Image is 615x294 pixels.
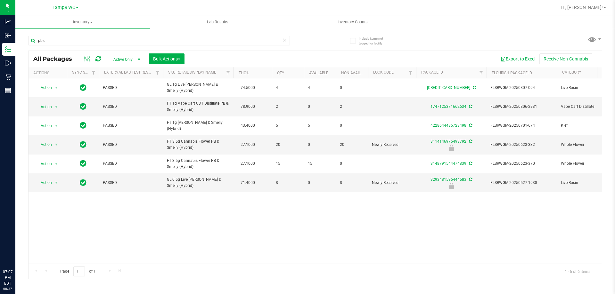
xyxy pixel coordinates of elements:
span: select [53,159,61,168]
a: 1747125371662634 [430,104,466,109]
span: 8 [276,180,300,186]
span: Sync from Compliance System [472,85,476,90]
span: Bulk Actions [153,56,180,61]
span: Inventory Counts [329,19,376,25]
span: PASSED [103,104,159,110]
inline-svg: Retail [5,74,11,80]
span: 0 [340,85,364,91]
a: Filter [223,67,234,78]
span: select [53,102,61,111]
div: Actions [33,71,64,75]
span: 0 [308,104,332,110]
span: FT 3.5g Cannabis Flower PB & Smelly (Hybrid) [167,158,230,170]
a: Sku Retail Display Name [168,70,216,75]
span: 2 [276,104,300,110]
span: Action [35,159,52,168]
span: 0 [308,142,332,148]
span: 5 [276,123,300,129]
a: Filter [476,67,487,78]
inline-svg: Outbound [5,60,11,66]
span: FLSRWGM-20250806-2931 [490,104,553,110]
iframe: Resource center [6,243,26,262]
input: Search Package ID, Item Name, SKU, Lot or Part Number... [28,36,290,45]
a: External Lab Test Result [104,70,154,75]
a: Inventory [15,15,150,29]
span: 71.4000 [237,178,258,187]
a: [CREDIT_CARD_NUMBER] [427,85,470,90]
span: 74.5000 [237,83,258,92]
span: Clear [282,36,287,44]
a: THC% [239,71,249,75]
span: Kief [561,123,609,129]
span: 43.4000 [237,121,258,130]
span: Action [35,102,52,111]
a: Flourish Package ID [492,71,532,75]
span: 5 [308,123,332,129]
span: 0 [340,161,364,167]
span: Action [35,140,52,149]
a: Package ID [421,70,443,75]
span: select [53,140,61,149]
span: PASSED [103,180,159,186]
button: Bulk Actions [149,53,184,64]
span: Action [35,121,52,130]
a: Category [562,70,581,75]
span: Live Rosin [561,85,609,91]
inline-svg: Inventory [5,46,11,52]
span: Sync from Compliance System [468,161,472,166]
span: Sync from Compliance System [468,139,472,144]
a: Sync Status [72,70,97,75]
span: All Packages [33,55,78,62]
span: select [53,178,61,187]
span: Lab Results [198,19,237,25]
span: 27.1000 [237,140,258,149]
span: In Sync [80,140,86,149]
span: In Sync [80,121,86,130]
input: 1 [73,266,85,276]
span: PASSED [103,85,159,91]
span: FLSRWGM-20250807-094 [490,85,553,91]
p: 07:07 PM EDT [3,269,12,286]
a: 3148791544474839 [430,161,466,166]
button: Receive Non-Cannabis [539,53,592,64]
inline-svg: Reports [5,87,11,94]
span: 8 [340,180,364,186]
span: select [53,83,61,92]
span: 20 [276,142,300,148]
a: Filter [152,67,163,78]
span: In Sync [80,83,86,92]
span: PASSED [103,123,159,129]
span: 4 [276,85,300,91]
a: Filter [406,67,416,78]
span: Hi, [PERSON_NAME]! [561,5,603,10]
span: In Sync [80,178,86,187]
span: PASSED [103,161,159,167]
span: Newly Received [372,142,412,148]
span: GL 1g Live [PERSON_NAME] & Smelly (Hybrid) [167,82,230,94]
span: 4 [308,85,332,91]
a: Filter [88,67,99,78]
span: Sync from Compliance System [468,104,472,109]
span: FT 1g Vape Cart CDT Distillate PB & Smelly (Hybrid) [167,100,230,113]
a: 4228644486723498 [430,123,466,128]
span: 1 - 6 of 6 items [560,266,595,276]
span: Include items not tagged for facility [359,36,391,46]
span: Live Rosin [561,180,609,186]
span: select [53,121,61,130]
span: In Sync [80,102,86,111]
span: Tampa WC [53,5,75,10]
span: 20 [340,142,364,148]
span: Whole Flower [561,142,609,148]
span: Action [35,178,52,187]
span: 0 [340,123,364,129]
a: Lab Results [150,15,285,29]
a: 3293481596444583 [430,177,466,182]
span: FT 1g [PERSON_NAME] & Smelly (Hybrid) [167,120,230,132]
span: Action [35,83,52,92]
a: Qty [277,71,284,75]
span: FLSRWGM-20250527-1938 [490,180,553,186]
a: Non-Available [341,71,370,75]
span: Vape Cart Distillate [561,104,609,110]
div: Newly Received [415,145,488,151]
span: GL 0.5g Live [PERSON_NAME] & Smelly (Hybrid) [167,177,230,189]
